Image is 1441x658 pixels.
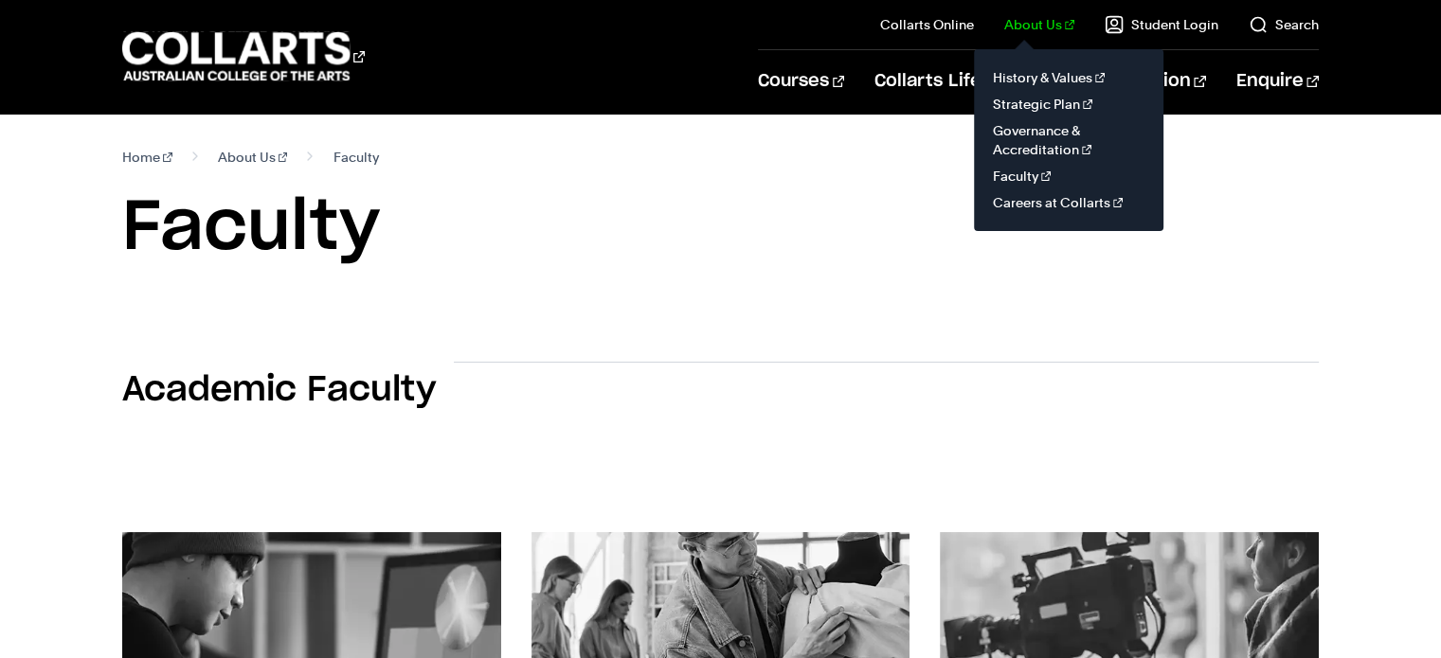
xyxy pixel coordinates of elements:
[989,117,1148,163] a: Governance & Accreditation
[1004,15,1074,34] a: About Us
[989,163,1148,189] a: Faculty
[989,91,1148,117] a: Strategic Plan
[333,144,378,170] span: Faculty
[1236,50,1319,113] a: Enquire
[122,186,1318,271] h1: Faculty
[758,50,844,113] a: Courses
[122,144,172,170] a: Home
[218,144,288,170] a: About Us
[1105,15,1218,34] a: Student Login
[989,64,1148,91] a: History & Values
[874,50,997,113] a: Collarts Life
[989,189,1148,216] a: Careers at Collarts
[122,369,436,411] h2: Academic Faculty
[880,15,974,34] a: Collarts Online
[122,29,365,83] div: Go to homepage
[1249,15,1319,34] a: Search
